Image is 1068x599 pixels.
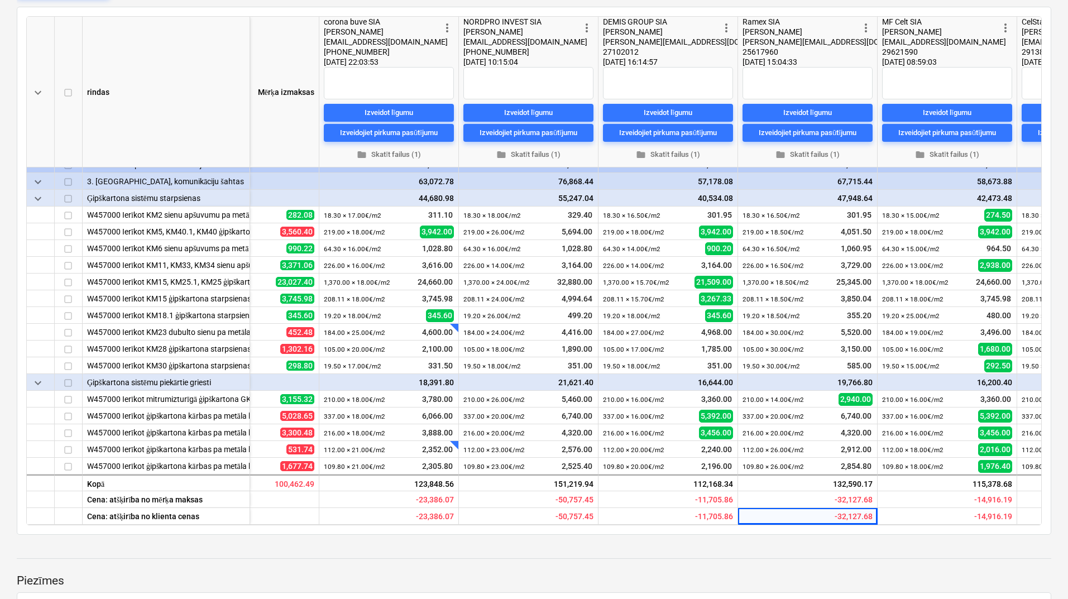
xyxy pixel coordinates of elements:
span: 964.50 [985,243,1012,254]
p: Piezīmes [17,573,1051,589]
small: 1,370.00 × 15.70€ / m2 [603,279,669,286]
div: 44,680.98 [324,190,454,207]
span: 1,785.00 [700,343,733,354]
span: 6,066.00 [421,410,454,421]
small: 64.30 × 15.00€ / m2 [882,245,940,253]
span: 3,360.00 [979,394,1012,405]
span: more_vert [580,21,593,35]
div: 40,534.08 [603,190,733,207]
span: 6,740.00 [840,410,873,421]
button: Skatīt failus (1) [603,146,733,164]
span: 1,302.16 [280,344,314,354]
span: 1,677.74 [280,461,314,471]
small: 19.50 × 15.00€ / m2 [882,362,940,370]
div: NORDPRO INVEST SIA [463,17,580,27]
div: W457000 Ierīkot KM15, KM25.1, KM25 ģipškartona starpsienas pa metāla karkasu b=50mm ar minerālo s... [87,274,245,290]
div: Izveidot līgumu [504,106,553,119]
small: 337.00 × 16.00€ / m2 [603,413,664,420]
small: 210.00 × 16.00€ / m2 [603,396,664,404]
span: 2,938.00 [978,259,1012,271]
span: 292.50 [984,360,1012,372]
small: 64.30 × 14.00€ / m2 [603,245,660,253]
small: 19.20 × 26.00€ / m2 [463,312,521,320]
div: [PHONE_NUMBER] [463,47,580,57]
span: 5,392.00 [699,410,733,422]
div: [DATE] 10:15:04 [463,57,593,67]
span: 345.60 [286,310,314,320]
small: 337.00 × 18.00€ / m2 [324,413,385,420]
small: 105.00 × 20.00€ / m2 [324,346,385,353]
div: [PERSON_NAME] [603,27,720,37]
small: 19.50 × 17.00€ / m2 [324,362,381,370]
div: 55,247.04 [463,190,593,207]
small: 184.00 × 30.00€ / m2 [743,329,804,337]
span: 3,300.48 [280,428,314,438]
span: 3,267.33 [699,293,733,305]
span: 1,028.80 [561,243,593,254]
span: 298.80 [286,361,314,371]
div: 132,590.17 [738,475,878,491]
button: Izveidojiet pirkuma pasūtījumu [743,124,873,142]
small: 210.00 × 26.00€ / m2 [463,396,525,404]
small: 18.30 × 17.00€ / m2 [324,212,381,219]
div: [PERSON_NAME] [743,27,859,37]
span: folder [357,150,367,160]
button: Skatīt failus (1) [882,146,1012,164]
div: W457000 Ierīkot ģipškartona kārbas pa metāla karkasu, ugunsdrošās (vert. Un horiz.daļas) apšuvums... [87,458,245,474]
span: 3,888.00 [421,427,454,438]
span: 2,940.00 [839,393,873,405]
div: W457000 Ierīkot KM2 sienu apšuvumu pa metāla karkasu b=100mm ar minerālo skaņas izolāciju 100mm, ... [87,207,245,223]
small: 219.00 × 26.00€ / m2 [463,228,525,236]
small: 105.00 × 17.00€ / m2 [603,346,664,353]
small: 19.50 × 30.00€ / m2 [743,362,800,370]
span: more_vert [440,21,454,35]
span: 2,525.40 [561,461,593,472]
span: 331.50 [427,360,454,371]
small: 337.00 × 20.00€ / m2 [743,413,804,420]
span: 32,880.00 [556,276,593,287]
span: 2,016.00 [978,443,1012,456]
small: 219.00 × 18.00€ / m2 [603,228,664,236]
span: [EMAIL_ADDRESS][DOMAIN_NAME] [324,37,448,46]
button: Izveidojiet pirkuma pasūtījumu [882,124,1012,142]
div: corona buve SIA [324,17,440,27]
span: 452.48 [286,327,314,337]
iframe: Chat Widget [1012,545,1068,599]
small: 337.00 × 20.00€ / m2 [463,413,525,420]
small: 216.00 × 18.00€ / m2 [324,429,385,437]
div: W457000 Ierīkot KM11, KM33, KM34 sienu apšuvumu pa metāla karkasu b=50mm ar minerālo skaņas izolā... [87,257,245,273]
small: 19.20 × 18.00€ / m2 [603,312,660,320]
div: W457000 Ierīkot KM5, KM40.1, KM40 ģipškartona starpsienas pa metāla karkasu b=100mm ar minerālo s... [87,223,245,239]
div: [DATE] 22:03:53 [324,57,454,67]
small: 1,370.00 × 18.50€ / m2 [743,279,809,286]
button: Izveidot līgumu [882,104,1012,122]
small: 208.11 × 24.00€ / m2 [463,295,525,303]
button: Izveidojiet pirkuma pasūtījumu [463,124,593,142]
span: Paredzamā rentabilitāte - iesniegts piedāvājums salīdzinājumā ar klienta cenu [974,512,1012,521]
div: 76,868.44 [463,173,593,190]
span: keyboard_arrow_down [31,159,45,172]
div: W457000 Ierīkot mitrumizturīgā ģipškartona GKBI 12.5mm piekārtos griestus pa metāla profilu un st... [87,391,245,407]
span: 2,352.00 [421,444,454,455]
span: 2,305.80 [421,461,454,472]
small: 105.00 × 18.00€ / m2 [463,346,525,353]
button: Skatīt failus (1) [743,146,873,164]
span: 3,850.04 [840,293,873,304]
small: 18.30 × 16.50€ / m2 [603,212,660,219]
span: 345.60 [426,309,454,322]
span: 3,155.32 [280,394,314,404]
small: 109.80 × 21.00€ / m2 [324,463,385,471]
div: W457000 Ierīkot ģipškartona kārbas pa metāla karkasu, ventilācijas tīkliem (vert. Un horiz.daļas)... [87,441,245,457]
span: 2,240.00 [700,444,733,455]
small: 19.20 × 18.50€ / m2 [743,312,800,320]
div: 123,848.56 [319,475,459,491]
span: keyboard_arrow_down [31,192,45,205]
span: [PERSON_NAME][EMAIL_ADDRESS][DOMAIN_NAME] [743,37,926,46]
div: W457000 Ierīkot ģipškartona kārbas pa metāla karkasu, ventilācijas tīkliem (vert. Un horiz.daļas) [87,408,245,424]
button: Izveidojiet pirkuma pasūtījumu [603,124,733,142]
span: 2,912.00 [840,444,873,455]
div: 27102012 [603,47,720,57]
small: 112.00 × 26.00€ / m2 [743,446,804,454]
span: 4,994.64 [561,293,593,304]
